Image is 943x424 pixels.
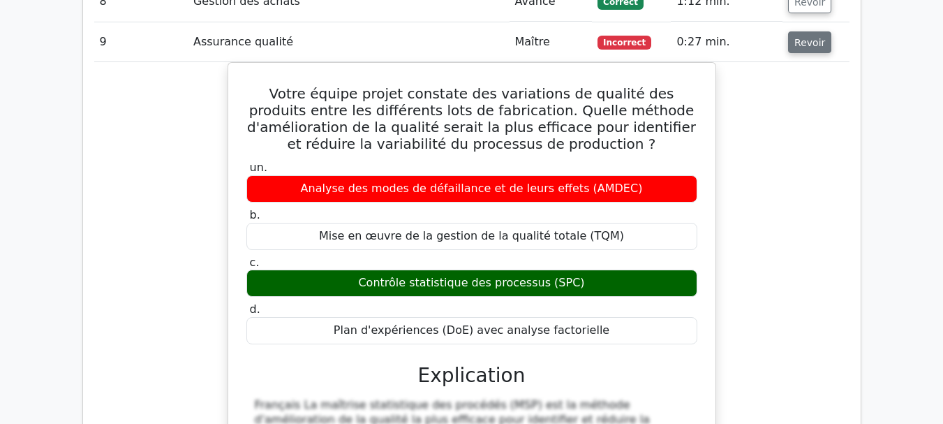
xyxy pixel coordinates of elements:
font: Assurance qualité [193,35,293,48]
font: Analyse des modes de défaillance et de leurs effets (AMDEC) [301,182,643,195]
font: Maître [515,35,550,48]
font: Contrôle statistique des processus (SPC) [358,276,584,289]
font: Revoir [794,36,825,47]
button: Revoir [788,31,831,54]
font: 0:27 min. [676,35,729,48]
font: Mise en œuvre de la gestion de la qualité totale (TQM) [319,229,624,242]
font: c. [250,256,260,269]
font: Incorrect [603,38,646,47]
font: b. [250,208,260,221]
font: Plan d'expériences (DoE) avec analyse factorielle [334,323,609,337]
font: d. [250,302,260,316]
font: Explication [418,364,526,387]
font: 9 [100,35,107,48]
font: un. [250,161,267,174]
font: Votre équipe projet constate des variations de qualité des produits entre les différents lots de ... [247,85,696,152]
